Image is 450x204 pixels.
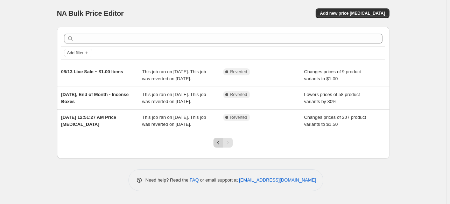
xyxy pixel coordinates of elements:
span: This job ran on [DATE]. This job was reverted on [DATE]. [142,92,206,104]
span: Need help? Read the [146,177,190,183]
button: Add new price [MEDICAL_DATA] [316,8,389,18]
span: Reverted [230,69,247,75]
span: or email support at [199,177,239,183]
span: Changes prices of 9 product variants to $1.00 [304,69,361,81]
a: FAQ [190,177,199,183]
span: 08/13 Live Sale ~ $1.00 Items [61,69,123,74]
span: Reverted [230,115,247,120]
span: Changes prices of 207 product variants to $1.50 [304,115,366,127]
span: Add new price [MEDICAL_DATA] [320,11,385,16]
span: This job ran on [DATE]. This job was reverted on [DATE]. [142,115,206,127]
button: Add filter [64,49,92,57]
span: Add filter [67,50,84,56]
span: [DATE] 12:51:27 AM Price [MEDICAL_DATA] [61,115,117,127]
span: NA Bulk Price Editor [57,9,124,17]
span: [DATE], End of Month - Incense Boxes [61,92,129,104]
span: Lowers prices of 58 product variants by 30% [304,92,360,104]
nav: Pagination [213,138,233,148]
span: This job ran on [DATE]. This job was reverted on [DATE]. [142,69,206,81]
span: Reverted [230,92,247,97]
a: [EMAIL_ADDRESS][DOMAIN_NAME] [239,177,316,183]
button: Previous [213,138,223,148]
